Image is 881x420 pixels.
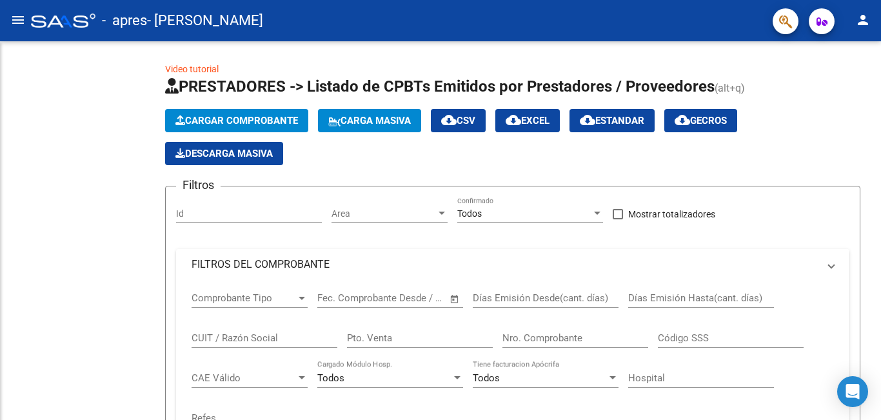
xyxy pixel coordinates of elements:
span: Gecros [675,115,727,126]
button: EXCEL [495,109,560,132]
div: Open Intercom Messenger [837,376,868,407]
span: Mostrar totalizadores [628,206,715,222]
button: Open calendar [448,292,462,306]
span: EXCEL [506,115,549,126]
span: Todos [317,372,344,384]
mat-icon: cloud_download [580,112,595,128]
a: Video tutorial [165,64,219,74]
mat-icon: cloud_download [675,112,690,128]
span: CAE Válido [192,372,296,384]
button: Cargar Comprobante [165,109,308,132]
span: (alt+q) [715,82,745,94]
span: Carga Masiva [328,115,411,126]
button: Carga Masiva [318,109,421,132]
span: Estandar [580,115,644,126]
span: Todos [473,372,500,384]
span: Cargar Comprobante [175,115,298,126]
button: Estandar [569,109,655,132]
h3: Filtros [176,176,221,194]
mat-icon: person [855,12,871,28]
mat-icon: cloud_download [441,112,457,128]
input: Fecha inicio [317,292,370,304]
span: Comprobante Tipo [192,292,296,304]
mat-icon: cloud_download [506,112,521,128]
span: - apres [102,6,147,35]
button: Gecros [664,109,737,132]
button: CSV [431,109,486,132]
input: Fecha fin [381,292,444,304]
span: Area [332,208,436,219]
mat-expansion-panel-header: FILTROS DEL COMPROBANTE [176,249,849,280]
span: CSV [441,115,475,126]
app-download-masive: Descarga masiva de comprobantes (adjuntos) [165,142,283,165]
span: - [PERSON_NAME] [147,6,263,35]
mat-panel-title: FILTROS DEL COMPROBANTE [192,257,818,272]
button: Descarga Masiva [165,142,283,165]
span: Descarga Masiva [175,148,273,159]
mat-icon: menu [10,12,26,28]
span: PRESTADORES -> Listado de CPBTs Emitidos por Prestadores / Proveedores [165,77,715,95]
span: Todos [457,208,482,219]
